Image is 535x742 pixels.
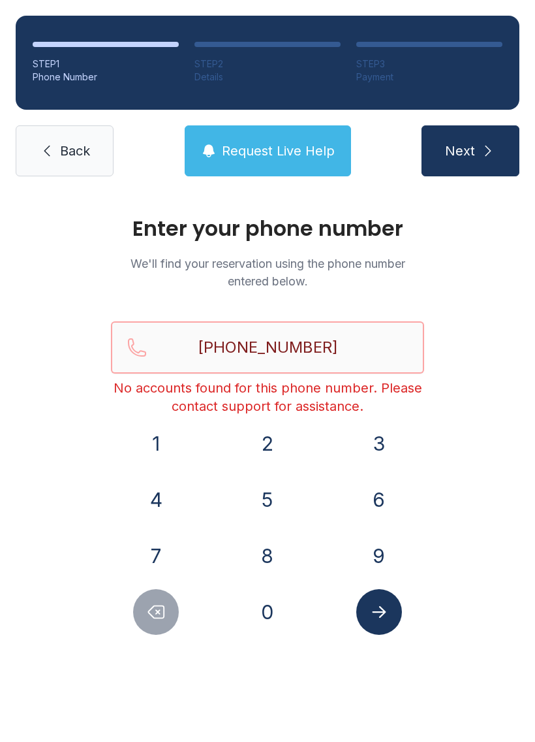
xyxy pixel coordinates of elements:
button: Submit lookup form [356,589,402,635]
div: STEP 3 [356,57,502,71]
span: Request Live Help [222,142,335,160]
div: Phone Number [33,71,179,84]
div: STEP 1 [33,57,179,71]
button: 0 [245,589,290,635]
button: 8 [245,533,290,579]
button: 5 [245,477,290,523]
span: Back [60,142,90,160]
div: Details [194,71,341,84]
button: 1 [133,421,179,466]
button: 7 [133,533,179,579]
input: Reservation phone number [111,321,424,374]
button: 3 [356,421,402,466]
button: 4 [133,477,179,523]
div: No accounts found for this phone number. Please contact support for assistance. [111,379,424,415]
div: Payment [356,71,502,84]
button: Delete number [133,589,179,635]
div: STEP 2 [194,57,341,71]
h1: Enter your phone number [111,218,424,239]
p: We'll find your reservation using the phone number entered below. [111,255,424,290]
button: 2 [245,421,290,466]
button: 6 [356,477,402,523]
button: 9 [356,533,402,579]
span: Next [445,142,475,160]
